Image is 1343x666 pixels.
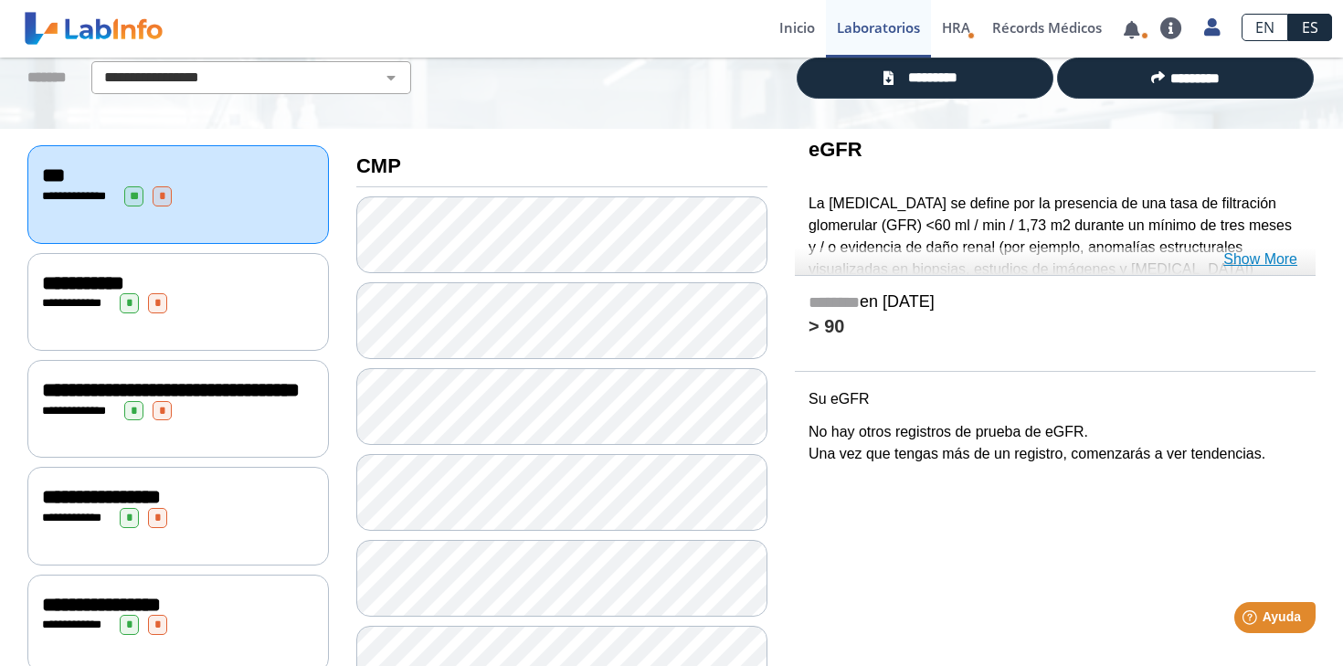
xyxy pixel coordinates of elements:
[809,388,1302,410] p: Su eGFR
[942,18,970,37] span: HRA
[1288,14,1332,41] a: ES
[1242,14,1288,41] a: EN
[809,292,1302,313] h5: en [DATE]
[809,193,1302,367] p: La [MEDICAL_DATA] se define por la presencia de una tasa de filtración glomerular (GFR) <60 ml / ...
[356,154,401,177] b: CMP
[1223,248,1297,270] a: Show More
[809,138,862,161] b: eGFR
[1180,595,1323,646] iframe: Help widget launcher
[809,316,1302,339] h4: > 90
[809,421,1302,465] p: No hay otros registros de prueba de eGFR. Una vez que tengas más de un registro, comenzarás a ver...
